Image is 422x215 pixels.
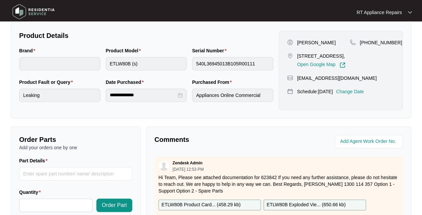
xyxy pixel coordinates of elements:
p: [PERSON_NAME] [297,39,336,46]
img: dropdown arrow [408,11,412,14]
p: Comments [154,135,274,144]
input: Brand [19,57,100,70]
input: Purchased From [192,89,273,102]
img: residentia service logo [10,2,57,22]
label: Purchased From [192,79,234,86]
p: Hi Team, Please see attached documentation for 623842 If you need any further assistance, please ... [158,174,399,194]
input: Quantity [19,199,92,212]
img: user-pin [287,39,293,45]
p: [EMAIL_ADDRESS][DOMAIN_NAME] [297,75,377,82]
p: Change Date [336,88,364,95]
label: Part Details [19,157,50,164]
p: ETLW80B Exploded Vie... ( 650.66 kb ) [267,201,345,209]
label: Product Fault or Query [19,79,76,86]
input: Serial Number [192,57,273,70]
a: Open Google Map [297,62,345,68]
img: map-pin [287,53,293,59]
label: Date Purchased [106,79,146,86]
input: Add Agent Work Order No. [340,138,399,146]
img: map-pin [350,39,356,45]
p: Order Parts [19,135,132,144]
p: [PHONE_NUMBER] [360,39,402,46]
span: Order Part [102,201,127,209]
input: Date Purchased [110,92,177,99]
input: Product Model [106,57,187,70]
p: [DATE] 12:53 PM [173,167,203,171]
input: Product Fault or Query [19,89,100,102]
p: Product Details [19,31,273,40]
p: [STREET_ADDRESS], [297,53,345,59]
label: Product Model [106,47,144,54]
img: map-pin [287,88,293,94]
p: ETLW80B Product Card... ( 458.29 kb ) [161,201,241,209]
input: Part Details [19,167,132,180]
p: Zendesk Admin [173,160,202,166]
img: Link-External [339,62,345,68]
button: Order Part [96,199,132,212]
label: Brand [19,47,38,54]
p: Add your orders one by one [19,144,132,151]
label: Quantity [19,189,43,196]
img: map-pin [287,75,293,81]
label: Serial Number [192,47,229,54]
p: RT Appliance Repairs [357,9,402,16]
p: Schedule: [DATE] [297,88,333,95]
img: user.svg [159,161,169,171]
